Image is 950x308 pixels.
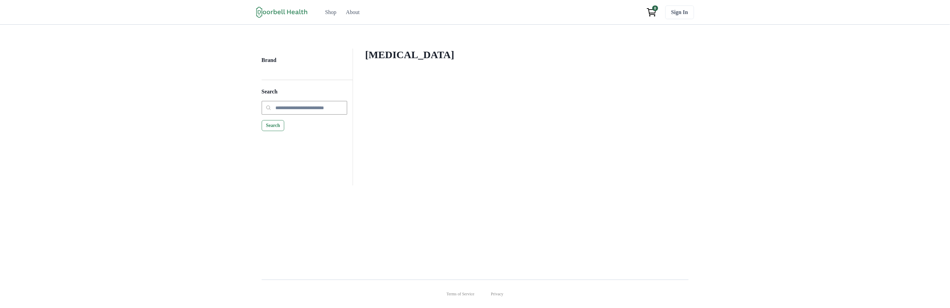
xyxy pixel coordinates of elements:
[321,5,341,19] a: Shop
[365,49,676,61] h4: [MEDICAL_DATA]
[643,5,660,19] a: View cart
[262,120,285,131] button: Search
[446,291,474,297] a: Terms of Service
[652,5,658,11] span: 0
[665,5,694,19] a: Sign In
[491,291,504,297] a: Privacy
[346,8,360,16] div: About
[262,57,347,69] h5: Brand
[342,5,364,19] a: About
[325,8,337,16] div: Shop
[262,88,347,101] h5: Search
